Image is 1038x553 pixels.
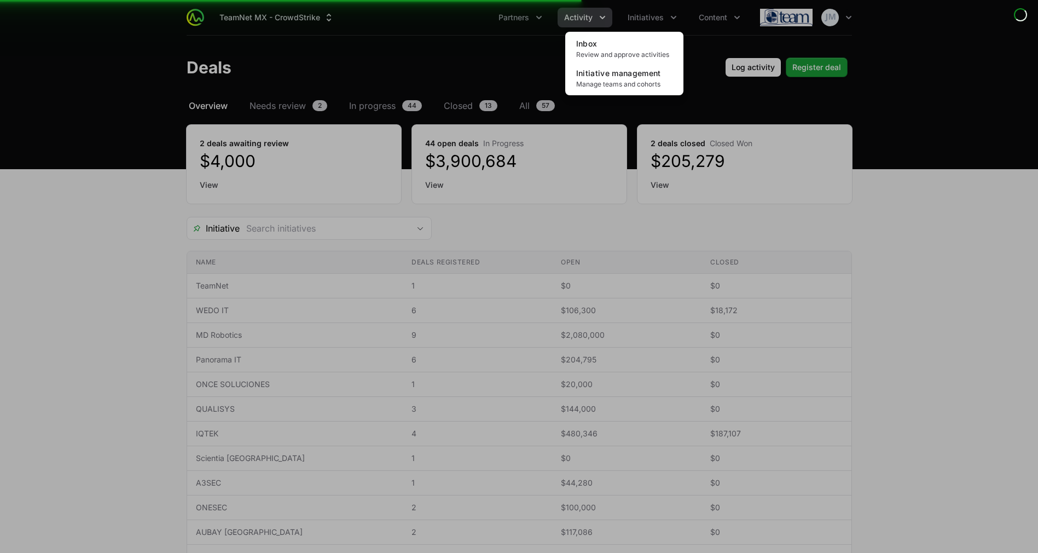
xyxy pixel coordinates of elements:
[567,34,681,64] a: InboxReview and approve activities
[621,8,683,27] div: Initiatives menu
[576,80,672,89] span: Manage teams and cohorts
[576,50,672,59] span: Review and approve activities
[567,64,681,93] a: Initiative managementManage teams and cohorts
[204,8,747,27] div: Main navigation
[576,39,598,48] span: Inbox
[576,68,661,78] span: Initiative management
